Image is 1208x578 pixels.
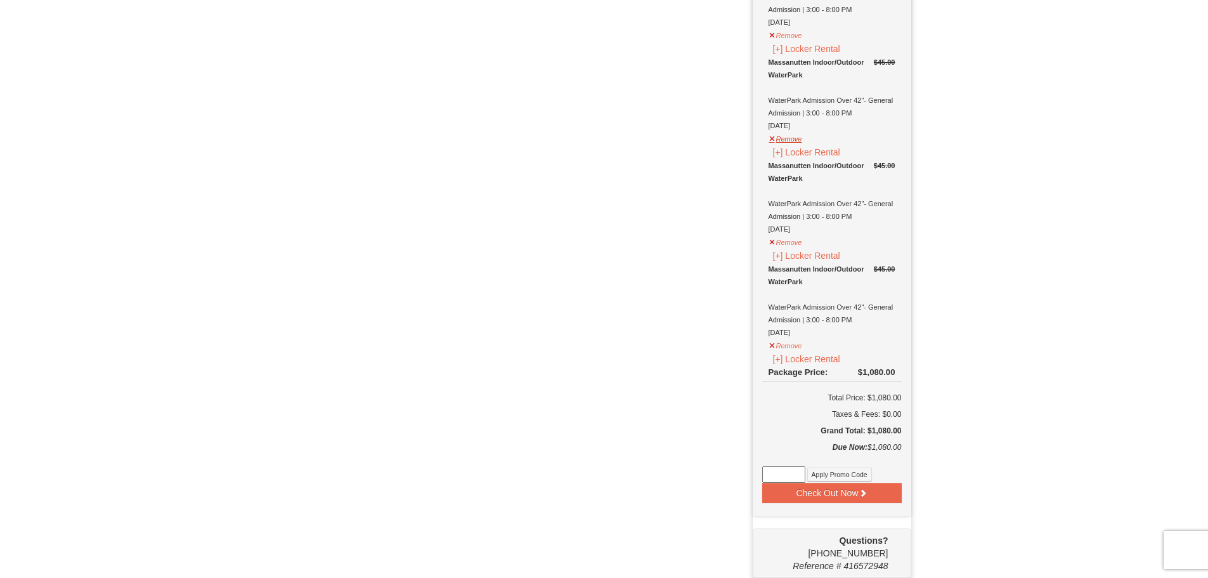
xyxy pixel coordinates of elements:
[858,366,895,379] div: $1,080.00
[769,145,845,159] button: [+] Locker Rental
[793,561,841,571] span: Reference #
[769,42,845,56] button: [+] Locker Rental
[843,561,888,571] span: 416572948
[769,56,895,81] div: Massanutten Indoor/Outdoor WaterPark
[874,58,895,66] del: $45.00
[769,233,803,249] button: Remove
[769,263,895,288] div: Massanutten Indoor/Outdoor WaterPark
[839,535,888,546] strong: Questions?
[769,56,895,132] div: WaterPark Admission Over 42"- General Admission | 3:00 - 8:00 PM [DATE]
[769,352,845,366] button: [+] Locker Rental
[769,159,895,185] div: Massanutten Indoor/Outdoor WaterPark
[769,26,803,42] button: Remove
[874,162,895,169] del: $45.00
[833,443,867,452] strong: Due Now:
[769,336,803,352] button: Remove
[762,441,902,466] div: $1,080.00
[762,391,902,404] h6: Total Price: $1,080.00
[769,129,803,145] button: Remove
[769,263,895,339] div: WaterPark Admission Over 42"- General Admission | 3:00 - 8:00 PM [DATE]
[762,424,902,437] h5: Grand Total: $1,080.00
[769,367,828,377] span: Package Price:
[874,265,895,273] del: $45.00
[762,483,902,503] button: Check Out Now
[762,408,902,421] div: Taxes & Fees: $0.00
[762,534,888,558] span: [PHONE_NUMBER]
[769,159,895,235] div: WaterPark Admission Over 42"- General Admission | 3:00 - 8:00 PM [DATE]
[769,249,845,263] button: [+] Locker Rental
[807,468,872,482] button: Apply Promo Code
